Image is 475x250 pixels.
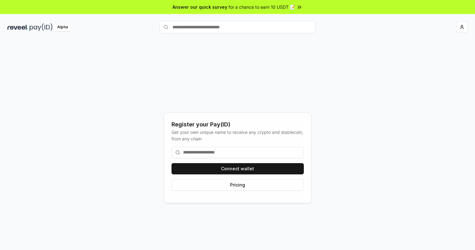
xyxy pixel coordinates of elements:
div: Register your Pay(ID) [172,120,304,129]
div: Alpha [54,23,71,31]
button: Connect wallet [172,163,304,174]
span: Answer our quick survey [172,4,227,10]
span: for a chance to earn 10 USDT 📝 [228,4,295,10]
img: reveel_dark [7,23,28,31]
div: Get your own unique name to receive any crypto and stablecoin, from any chain [172,129,304,142]
img: pay_id [30,23,53,31]
button: Pricing [172,179,304,191]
